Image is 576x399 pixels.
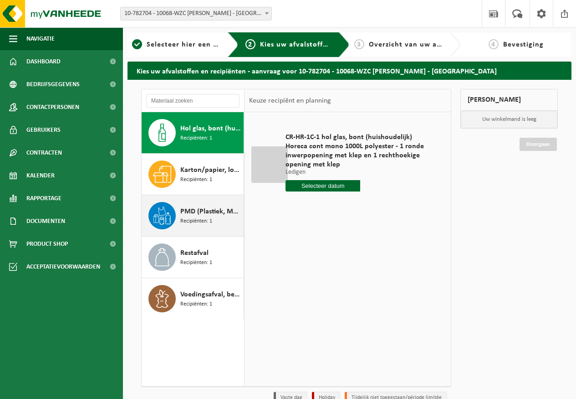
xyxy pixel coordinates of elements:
span: 2 [245,39,255,49]
input: Selecteer datum [285,180,360,192]
span: Recipiënten: 1 [180,176,212,184]
span: Navigatie [26,27,55,50]
span: Bevestiging [503,41,544,48]
span: Contracten [26,141,62,164]
span: Product Shop [26,233,68,255]
button: Karton/papier, los (bedrijven) Recipiënten: 1 [142,154,244,195]
span: Documenten [26,210,65,233]
button: Restafval Recipiënten: 1 [142,237,244,278]
span: Recipiënten: 1 [180,259,212,267]
span: Recipiënten: 1 [180,134,212,143]
span: Rapportage [26,187,61,210]
span: CR-HR-1C-1 hol glas, bont (huishoudelijk) [285,133,435,142]
span: Acceptatievoorwaarden [26,255,100,278]
a: 1Selecteer hier een vestiging [132,39,220,50]
span: Kies uw afvalstoffen en recipiënten [260,41,385,48]
span: Recipiënten: 1 [180,217,212,226]
span: 4 [489,39,499,49]
h2: Kies uw afvalstoffen en recipiënten - aanvraag voor 10-782704 - 10068-WZC [PERSON_NAME] - [GEOGRA... [127,62,571,79]
button: Hol glas, bont (huishoudelijk) Recipiënten: 1 [142,112,244,154]
span: Dashboard [26,50,61,73]
span: 3 [354,39,364,49]
span: Bedrijfsgegevens [26,73,80,96]
span: Karton/papier, los (bedrijven) [180,165,241,176]
button: Voedingsafval, bevat producten van dierlijke oorsprong, onverpakt, categorie 3 Recipiënten: 1 [142,278,244,319]
div: Keuze recipiënt en planning [245,89,336,112]
span: PMD (Plastiek, Metaal, Drankkartons) (bedrijven) [180,206,241,217]
span: Overzicht van uw aanvraag [369,41,465,48]
span: Selecteer hier een vestiging [147,41,245,48]
span: Horeca cont mono 1000L polyester - 1 ronde inwerpopening met klep en 1 rechthoekige opening met klep [285,142,435,169]
span: Contactpersonen [26,96,79,119]
a: Doorgaan [520,138,557,151]
div: [PERSON_NAME] [460,89,558,111]
p: Ledigen [285,169,435,176]
span: 10-782704 - 10068-WZC JAMES ENSOR - OOSTENDE [120,7,272,21]
span: Voedingsafval, bevat producten van dierlijke oorsprong, onverpakt, categorie 3 [180,289,241,300]
span: Recipiënten: 1 [180,300,212,309]
span: Restafval [180,248,209,259]
p: Uw winkelmand is leeg [461,111,557,128]
span: 10-782704 - 10068-WZC JAMES ENSOR - OOSTENDE [121,7,271,20]
button: PMD (Plastiek, Metaal, Drankkartons) (bedrijven) Recipiënten: 1 [142,195,244,237]
span: Kalender [26,164,55,187]
input: Materiaal zoeken [146,94,240,108]
span: Gebruikers [26,119,61,141]
span: Hol glas, bont (huishoudelijk) [180,123,241,134]
span: 1 [132,39,142,49]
